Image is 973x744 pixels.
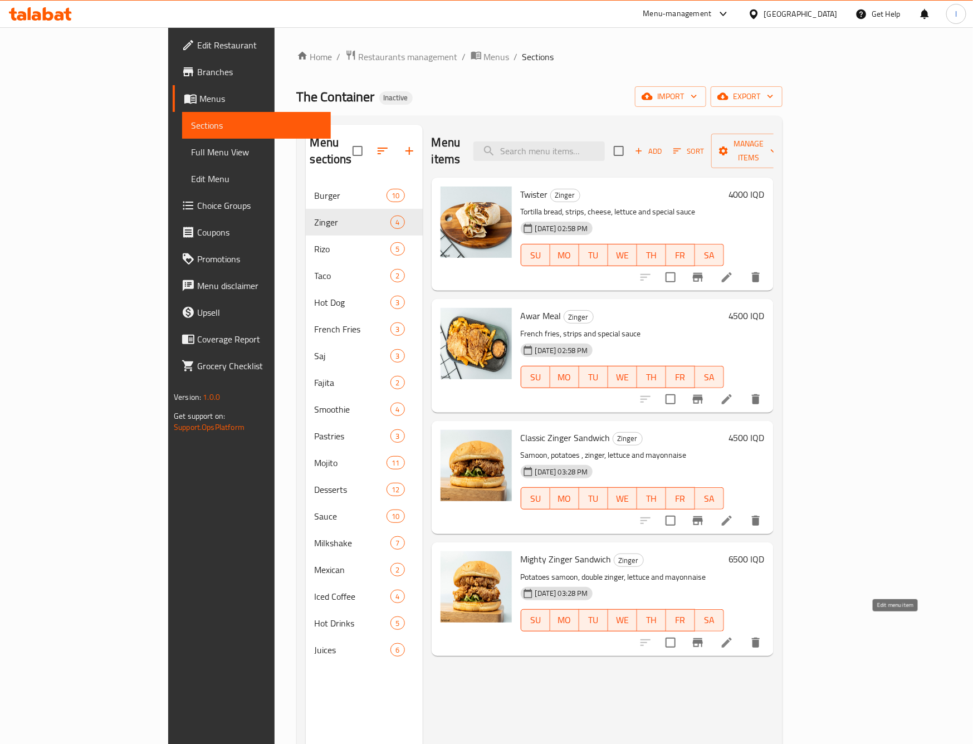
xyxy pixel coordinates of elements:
[564,311,593,324] span: Zinger
[695,366,724,388] button: SA
[337,50,341,63] li: /
[700,369,720,385] span: SA
[613,491,633,507] span: WE
[614,554,644,567] div: Zinger
[550,487,579,510] button: MO
[666,487,695,510] button: FR
[666,366,695,388] button: FR
[396,138,423,164] button: Add section
[390,429,404,443] div: items
[550,609,579,632] button: MO
[555,491,575,507] span: MO
[197,199,322,212] span: Choice Groups
[315,510,387,523] div: Sauce
[315,296,391,309] div: Hot Dog
[315,616,391,630] span: Hot Drinks
[387,484,404,495] span: 12
[531,223,593,234] span: [DATE] 02:58 PM
[700,491,720,507] span: SA
[608,244,637,266] button: WE
[613,612,633,628] span: WE
[315,643,391,657] div: Juices
[197,252,322,266] span: Promotions
[531,588,593,599] span: [DATE] 03:28 PM
[391,378,404,388] span: 2
[531,345,593,356] span: [DATE] 02:58 PM
[642,612,662,628] span: TH
[432,134,461,168] h2: Menu items
[379,93,413,102] span: Inactive
[306,182,423,209] div: Burger10
[613,432,643,446] div: Zinger
[608,487,637,510] button: WE
[390,269,404,282] div: items
[955,8,957,20] span: l
[306,423,423,449] div: Pastries3
[521,448,724,462] p: Samoon, potatoes , zinger, lettuce and mayonnaise
[306,289,423,316] div: Hot Dog3
[182,139,331,165] a: Full Menu View
[379,91,413,105] div: Inactive
[346,139,369,163] span: Select all sections
[521,429,610,446] span: Classic Zinger Sandwich
[174,409,225,423] span: Get support on:
[391,271,404,281] span: 2
[390,349,404,363] div: items
[579,487,608,510] button: TU
[197,38,322,52] span: Edit Restaurant
[644,90,697,104] span: import
[182,112,331,139] a: Sections
[684,264,711,291] button: Branch-specific-item
[197,332,322,346] span: Coverage Report
[315,563,391,576] span: Mexican
[514,50,518,63] li: /
[613,369,633,385] span: WE
[671,491,691,507] span: FR
[315,189,387,202] span: Burger
[315,216,391,229] div: Zinger
[390,376,404,389] div: items
[521,487,550,510] button: SU
[390,643,404,657] div: items
[526,612,546,628] span: SU
[526,247,546,263] span: SU
[684,507,711,534] button: Branch-specific-item
[550,189,580,202] div: Zinger
[522,50,554,63] span: Sections
[315,269,391,282] div: Taco
[555,369,575,385] span: MO
[551,189,580,202] span: Zinger
[613,247,633,263] span: WE
[521,186,548,203] span: Twister
[390,590,404,603] div: items
[700,612,720,628] span: SA
[315,322,391,336] span: French Fries
[390,242,404,256] div: items
[720,393,734,406] a: Edit menu item
[720,90,774,104] span: export
[306,236,423,262] div: Rizo5
[191,172,322,185] span: Edit Menu
[521,609,550,632] button: SU
[630,143,666,160] button: Add
[711,134,786,168] button: Manage items
[173,58,331,85] a: Branches
[315,376,391,389] span: Fajita
[700,247,720,263] span: SA
[391,565,404,575] span: 2
[720,271,734,284] a: Edit menu item
[306,556,423,583] div: Mexican2
[391,404,404,415] span: 4
[521,307,561,324] span: Awar Meal
[315,536,391,550] div: Milkshake
[387,458,404,468] span: 11
[306,262,423,289] div: Taco2
[197,226,322,239] span: Coupons
[197,306,322,319] span: Upsell
[630,143,666,160] span: Add item
[315,590,391,603] span: Iced Coffee
[555,612,575,628] span: MO
[391,618,404,629] span: 5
